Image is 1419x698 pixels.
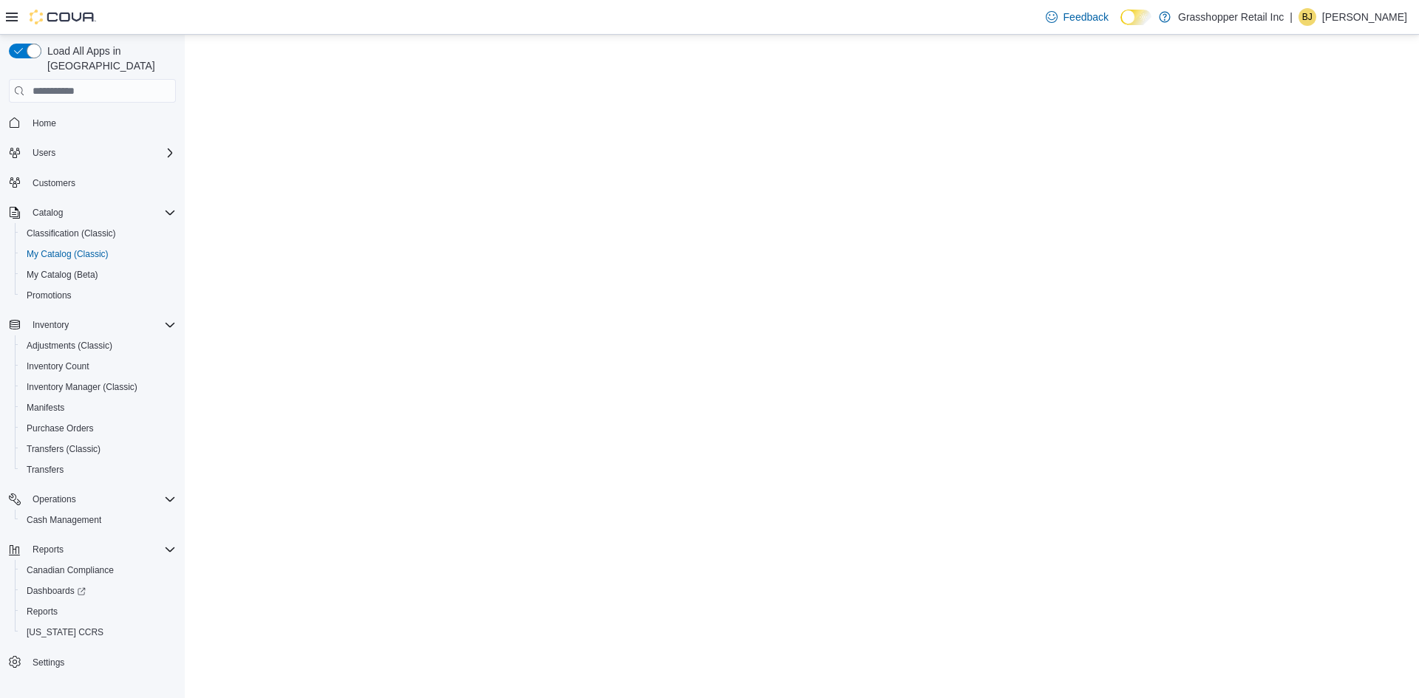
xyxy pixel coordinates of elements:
[21,511,107,529] a: Cash Management
[15,510,182,530] button: Cash Management
[21,245,176,263] span: My Catalog (Classic)
[27,227,116,239] span: Classification (Classic)
[3,202,182,223] button: Catalog
[21,357,176,375] span: Inventory Count
[21,399,70,417] a: Manifests
[27,490,82,508] button: Operations
[27,443,101,455] span: Transfers (Classic)
[21,399,176,417] span: Manifests
[27,113,176,131] span: Home
[15,244,182,264] button: My Catalog (Classic)
[15,377,182,397] button: Inventory Manager (Classic)
[33,657,64,668] span: Settings
[21,420,100,437] a: Purchase Orders
[21,582,176,600] span: Dashboards
[27,316,75,334] button: Inventory
[1064,10,1109,24] span: Feedback
[15,459,182,480] button: Transfers
[27,204,176,222] span: Catalog
[1120,25,1121,26] span: Dark Mode
[27,464,64,476] span: Transfers
[33,177,75,189] span: Customers
[27,564,114,576] span: Canadian Compliance
[3,172,182,194] button: Customers
[15,223,182,244] button: Classification (Classic)
[30,10,96,24] img: Cova
[27,422,94,434] span: Purchase Orders
[21,623,109,641] a: [US_STATE] CCRS
[27,340,112,352] span: Adjustments (Classic)
[1178,8,1284,26] p: Grasshopper Retail Inc
[21,440,106,458] a: Transfers (Classic)
[21,461,176,479] span: Transfers
[27,653,176,671] span: Settings
[21,287,176,304] span: Promotions
[21,266,104,284] a: My Catalog (Beta)
[3,489,182,510] button: Operations
[1040,2,1115,32] a: Feedback
[27,269,98,281] span: My Catalog (Beta)
[27,514,101,526] span: Cash Management
[21,582,92,600] a: Dashboards
[21,440,176,458] span: Transfers (Classic)
[3,112,182,133] button: Home
[21,357,95,375] a: Inventory Count
[15,622,182,643] button: [US_STATE] CCRS
[21,225,176,242] span: Classification (Classic)
[21,511,176,529] span: Cash Management
[33,319,69,331] span: Inventory
[3,651,182,673] button: Settings
[3,539,182,560] button: Reports
[27,626,103,638] span: [US_STATE] CCRS
[3,315,182,335] button: Inventory
[1290,8,1293,26] p: |
[21,245,115,263] a: My Catalog (Classic)
[1120,10,1151,25] input: Dark Mode
[21,603,64,620] a: Reports
[15,560,182,581] button: Canadian Compliance
[15,285,182,306] button: Promotions
[21,378,143,396] a: Inventory Manager (Classic)
[21,623,176,641] span: Washington CCRS
[3,143,182,163] button: Users
[27,174,81,192] a: Customers
[1299,8,1316,26] div: Barbara Jessome
[15,439,182,459] button: Transfers (Classic)
[27,144,61,162] button: Users
[27,204,69,222] button: Catalog
[15,335,182,356] button: Adjustments (Classic)
[27,654,70,671] a: Settings
[27,402,64,414] span: Manifests
[33,207,63,219] span: Catalog
[27,248,109,260] span: My Catalog (Classic)
[41,44,176,73] span: Load All Apps in [GEOGRAPHIC_DATA]
[21,420,176,437] span: Purchase Orders
[21,378,176,396] span: Inventory Manager (Classic)
[33,493,76,505] span: Operations
[21,337,176,355] span: Adjustments (Classic)
[15,264,182,285] button: My Catalog (Beta)
[15,356,182,377] button: Inventory Count
[21,337,118,355] a: Adjustments (Classic)
[21,561,120,579] a: Canadian Compliance
[33,147,55,159] span: Users
[1302,8,1313,26] span: BJ
[21,287,78,304] a: Promotions
[15,418,182,439] button: Purchase Orders
[21,603,176,620] span: Reports
[15,581,182,601] a: Dashboards
[27,174,176,192] span: Customers
[21,561,176,579] span: Canadian Compliance
[21,225,122,242] a: Classification (Classic)
[27,114,62,132] a: Home
[15,397,182,418] button: Manifests
[27,144,176,162] span: Users
[27,316,176,334] span: Inventory
[21,461,69,479] a: Transfers
[27,606,58,617] span: Reports
[27,360,89,372] span: Inventory Count
[15,601,182,622] button: Reports
[27,490,176,508] span: Operations
[33,544,64,555] span: Reports
[27,290,72,301] span: Promotions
